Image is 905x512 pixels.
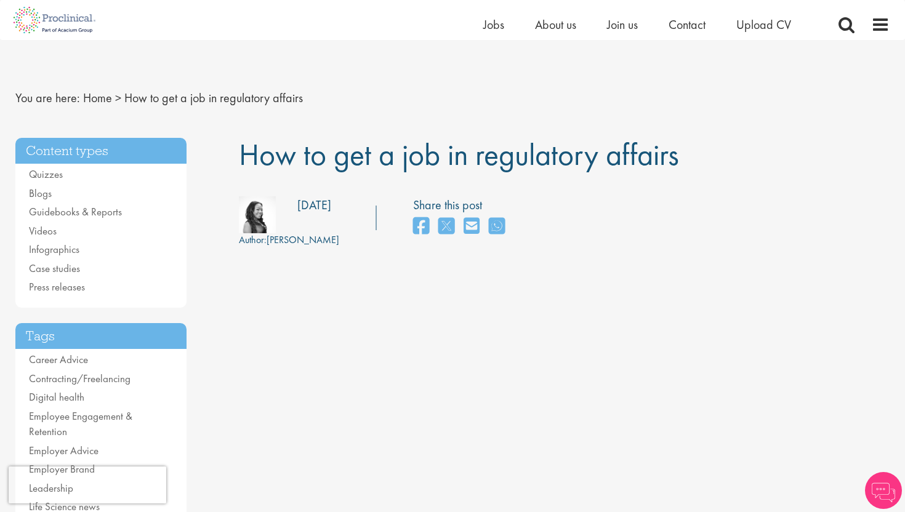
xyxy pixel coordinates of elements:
[29,372,131,385] a: Contracting/Freelancing
[29,167,63,181] a: Quizzes
[9,466,166,503] iframe: reCAPTCHA
[413,214,429,240] a: share on facebook
[15,323,187,350] h3: Tags
[29,205,122,218] a: Guidebooks & Reports
[438,214,454,240] a: share on twitter
[29,242,79,256] a: Infographics
[29,390,84,404] a: Digital health
[669,17,706,33] a: Contact
[29,462,95,476] a: Employer Brand
[865,472,902,509] img: Chatbot
[489,214,505,240] a: share on whats app
[607,17,638,33] a: Join us
[83,90,112,106] a: breadcrumb link
[29,262,80,275] a: Case studies
[736,17,791,33] a: Upload CV
[483,17,504,33] a: Jobs
[29,186,52,200] a: Blogs
[29,444,99,457] a: Employer Advice
[15,90,80,106] span: You are here:
[29,353,88,366] a: Career Advice
[464,214,480,240] a: share on email
[29,409,132,439] a: Employee Engagement & Retention
[239,135,679,174] span: How to get a job in regulatory affairs
[535,17,576,33] a: About us
[297,196,331,214] div: [DATE]
[15,138,187,164] h3: Content types
[239,233,267,246] span: Author:
[29,280,85,294] a: Press releases
[413,196,511,214] label: Share this post
[124,90,303,106] span: How to get a job in regulatory affairs
[115,90,121,106] span: >
[239,233,339,247] div: [PERSON_NAME]
[239,196,276,233] img: 383e1147-3b0e-4ab7-6ae9-08d7f17c413d
[29,224,57,238] a: Videos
